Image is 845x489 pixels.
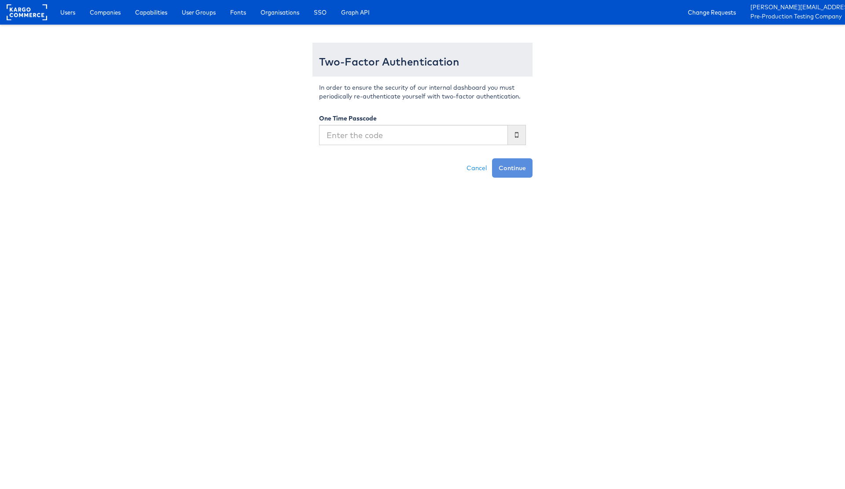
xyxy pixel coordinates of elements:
[461,158,492,178] a: Cancel
[90,8,121,17] span: Companies
[319,83,526,101] p: In order to ensure the security of our internal dashboard you must periodically re-authenticate y...
[182,8,216,17] span: User Groups
[54,4,82,20] a: Users
[230,8,246,17] span: Fonts
[681,4,742,20] a: Change Requests
[341,8,370,17] span: Graph API
[307,4,333,20] a: SSO
[60,8,75,17] span: Users
[254,4,306,20] a: Organisations
[314,8,327,17] span: SSO
[750,3,838,12] a: [PERSON_NAME][EMAIL_ADDRESS][PERSON_NAME][DOMAIN_NAME]
[492,158,533,178] button: Continue
[334,4,376,20] a: Graph API
[129,4,174,20] a: Capabilities
[135,8,167,17] span: Capabilities
[750,12,838,22] a: Pre-Production Testing Company
[319,125,508,145] input: Enter the code
[83,4,127,20] a: Companies
[319,114,377,123] label: One Time Passcode
[319,56,526,67] h3: Two-Factor Authentication
[224,4,253,20] a: Fonts
[261,8,299,17] span: Organisations
[175,4,222,20] a: User Groups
